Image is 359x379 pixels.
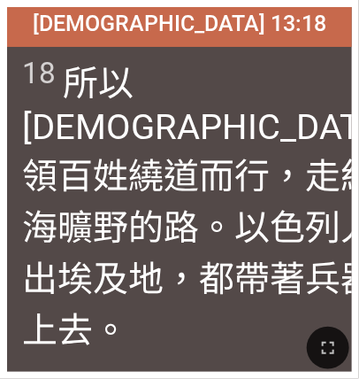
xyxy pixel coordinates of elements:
[93,310,128,352] wh5927: 。
[22,310,128,352] wh2571: 上去
[22,56,56,90] sup: 18
[33,11,326,36] span: [DEMOGRAPHIC_DATA] 13:18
